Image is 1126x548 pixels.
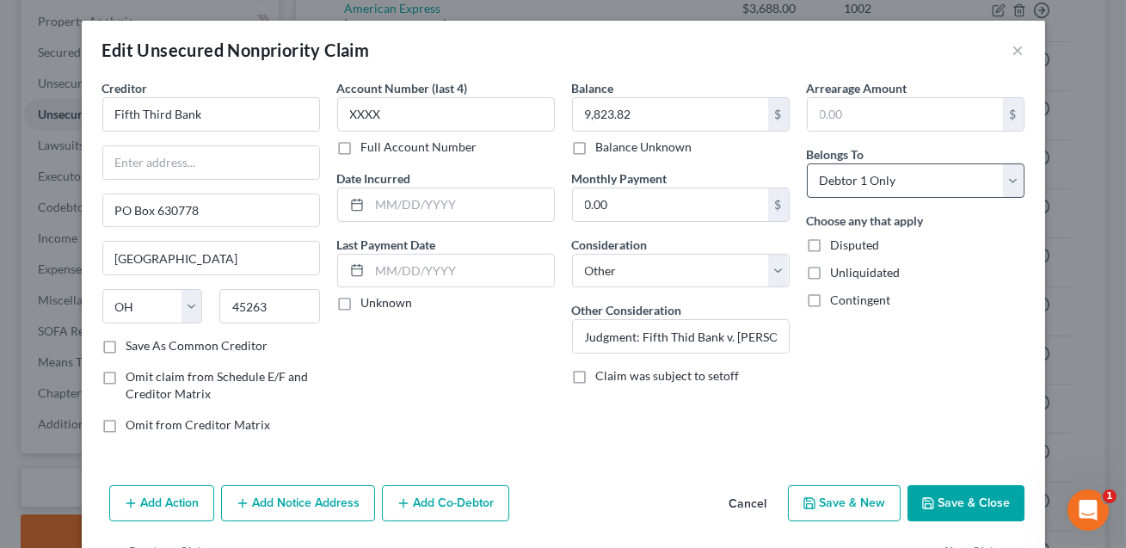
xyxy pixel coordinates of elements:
iframe: Intercom live chat [1068,490,1109,531]
button: Cancel [716,487,781,521]
label: Monthly Payment [572,169,668,188]
div: $ [768,188,789,221]
input: MM/DD/YYYY [370,188,554,221]
span: Claim was subject to setoff [596,368,740,383]
label: Unknown [361,294,413,311]
span: Omit claim from Schedule E/F and Creditor Matrix [126,369,309,401]
input: 0.00 [573,98,768,131]
label: Date Incurred [337,169,411,188]
input: Enter city... [103,242,319,274]
label: Last Payment Date [337,236,436,254]
button: Save & New [788,485,901,521]
label: Balance Unknown [596,139,692,156]
label: Save As Common Creditor [126,337,268,354]
span: Omit from Creditor Matrix [126,417,271,432]
label: Consideration [572,236,648,254]
label: Account Number (last 4) [337,79,468,97]
button: Add Action [109,485,214,521]
div: $ [1003,98,1024,131]
button: Add Co-Debtor [382,485,509,521]
input: XXXX [337,97,555,132]
label: Arrearage Amount [807,79,908,97]
input: 0.00 [573,188,768,221]
label: Balance [572,79,614,97]
input: Search creditor by name... [102,97,320,132]
span: Disputed [831,237,880,252]
span: Belongs To [807,147,864,162]
label: Choose any that apply [807,212,924,230]
button: Save & Close [908,485,1024,521]
label: Other Consideration [572,301,682,319]
input: Specify... [573,320,789,353]
input: 0.00 [808,98,1003,131]
div: Edit Unsecured Nonpriority Claim [102,38,370,62]
input: Enter zip... [219,289,320,323]
span: 1 [1103,490,1117,503]
input: Enter address... [103,146,319,179]
input: Apt, Suite, etc... [103,194,319,227]
input: MM/DD/YYYY [370,255,554,287]
span: Contingent [831,292,891,307]
span: Unliquidated [831,265,901,280]
span: Creditor [102,81,148,95]
label: Full Account Number [361,139,477,156]
div: $ [768,98,789,131]
button: Add Notice Address [221,485,375,521]
button: × [1012,40,1024,60]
